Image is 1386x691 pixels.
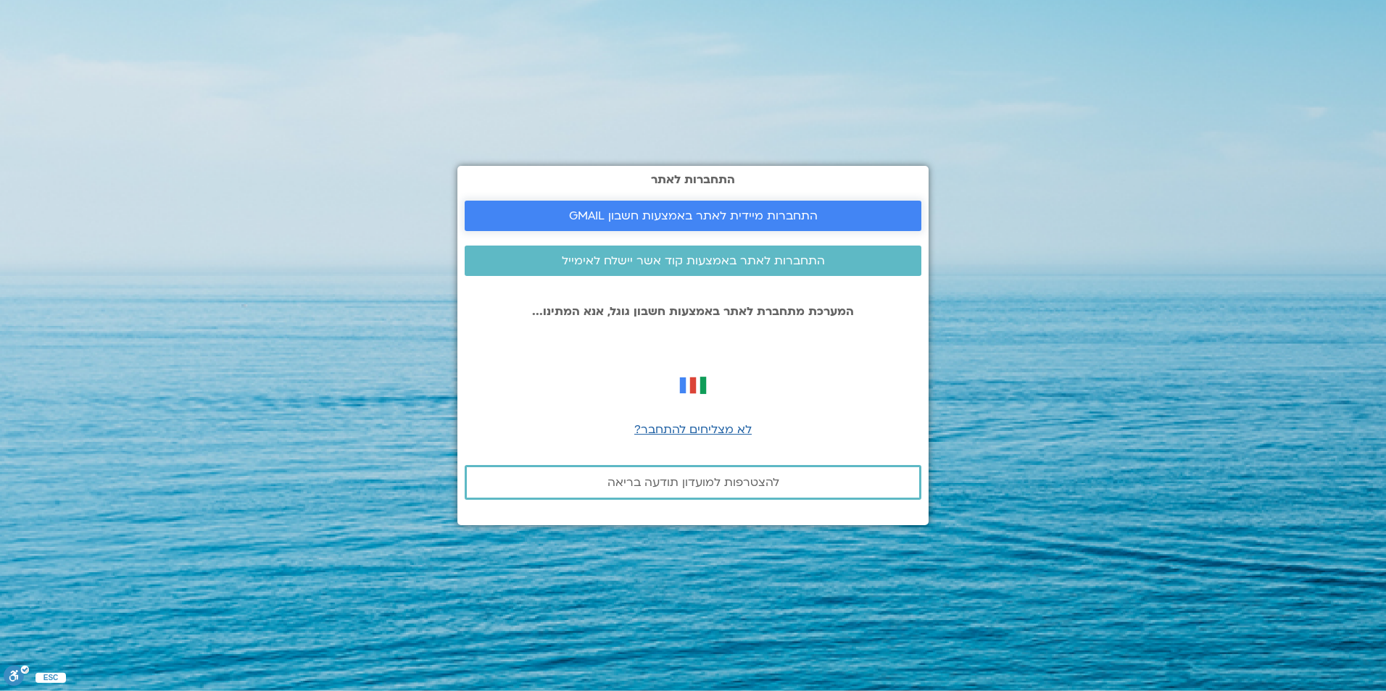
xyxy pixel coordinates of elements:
[465,305,921,318] p: המערכת מתחברת לאתר באמצעות חשבון גוגל, אנא המתינו...
[465,246,921,276] a: התחברות לאתר באמצעות קוד אשר יישלח לאימייל
[465,201,921,231] a: התחברות מיידית לאתר באמצעות חשבון GMAIL
[634,422,752,437] a: לא מצליחים להתחבר?
[562,254,825,267] span: התחברות לאתר באמצעות קוד אשר יישלח לאימייל
[465,173,921,186] h2: התחברות לאתר
[569,209,818,222] span: התחברות מיידית לאתר באמצעות חשבון GMAIL
[465,465,921,500] a: להצטרפות למועדון תודעה בריאה
[607,476,779,489] span: להצטרפות למועדון תודעה בריאה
